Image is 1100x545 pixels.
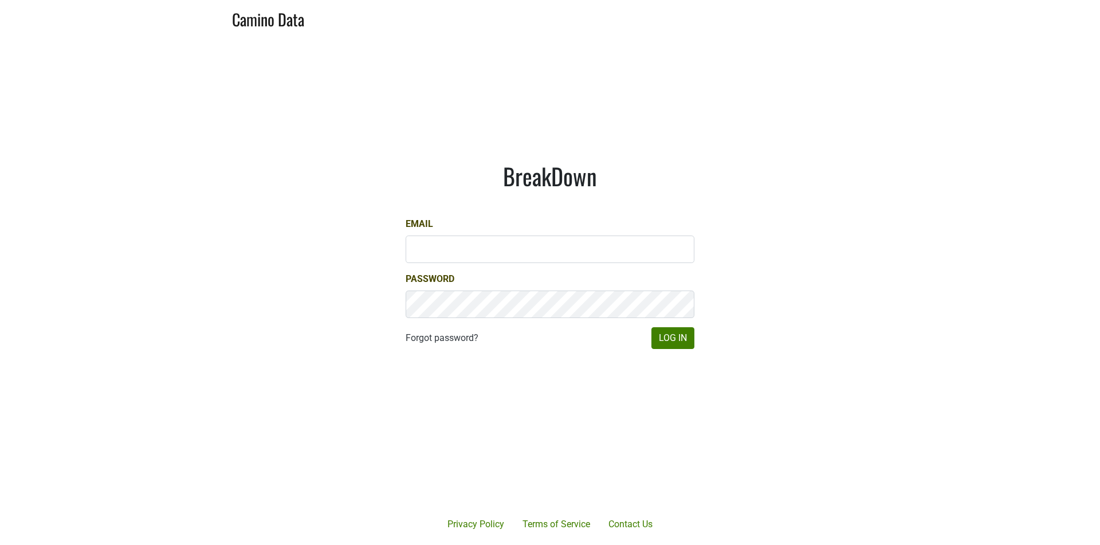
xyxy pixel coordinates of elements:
a: Camino Data [232,5,304,32]
label: Password [406,272,454,286]
h1: BreakDown [406,162,694,190]
a: Contact Us [599,513,662,536]
a: Forgot password? [406,331,478,345]
label: Email [406,217,433,231]
a: Privacy Policy [438,513,513,536]
a: Terms of Service [513,513,599,536]
button: Log In [651,327,694,349]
